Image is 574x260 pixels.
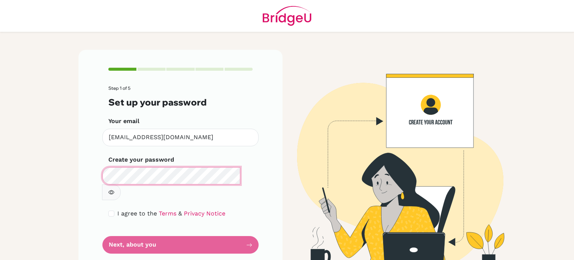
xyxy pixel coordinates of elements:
span: Step 1 of 5 [108,85,130,91]
span: I agree to the [117,210,157,217]
label: Create your password [108,155,174,164]
a: Terms [159,210,176,217]
input: Insert your email* [102,129,259,146]
a: Privacy Notice [184,210,225,217]
label: Your email [108,117,139,126]
h3: Set up your password [108,97,253,108]
span: & [178,210,182,217]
